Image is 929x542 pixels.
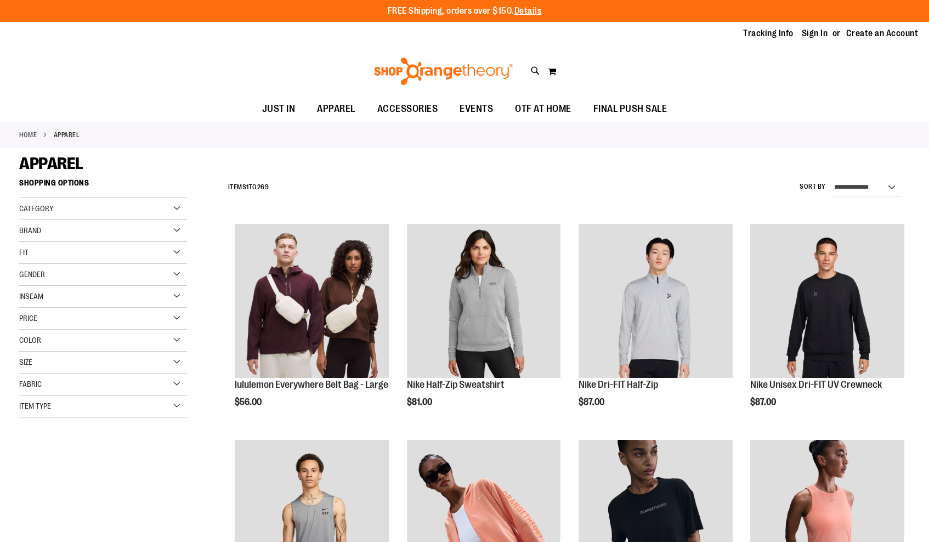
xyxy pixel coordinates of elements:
span: FINAL PUSH SALE [593,97,667,121]
a: FINAL PUSH SALE [582,97,678,122]
a: JUST IN [251,97,307,122]
a: OTF AT HOME [504,97,582,122]
span: $87.00 [750,397,778,407]
span: JUST IN [262,97,296,121]
img: Shop Orangetheory [372,58,514,85]
span: $56.00 [235,397,263,407]
span: EVENTS [460,97,493,121]
a: Nike Half-Zip Sweatshirt [407,224,561,380]
span: Item Type [19,402,51,410]
p: FREE Shipping, orders over $150. [388,5,542,18]
span: APPAREL [317,97,355,121]
span: $87.00 [579,397,606,407]
a: APPAREL [306,97,366,121]
div: product [745,218,910,435]
span: 1 [246,183,249,191]
a: Nike Half-Zip Sweatshirt [407,379,505,390]
a: lululemon Everywhere Belt Bag - Large [235,379,388,390]
a: EVENTS [449,97,504,122]
span: 269 [257,183,269,191]
h2: Items to [228,179,269,196]
img: Nike Dri-FIT Half-Zip [579,224,733,378]
img: Nike Half-Zip Sweatshirt [407,224,561,378]
a: lululemon Everywhere Belt Bag - Large [235,224,389,380]
a: Create an Account [846,27,919,39]
img: Nike Unisex Dri-FIT UV Crewneck [750,224,904,378]
div: product [401,218,567,435]
span: APPAREL [19,154,83,173]
span: OTF AT HOME [515,97,571,121]
a: Home [19,130,37,140]
a: Nike Dri-FIT Half-Zip [579,224,733,380]
span: Price [19,314,37,323]
a: ACCESSORIES [366,97,449,122]
strong: Shopping Options [19,173,187,198]
a: Nike Dri-FIT Half-Zip [579,379,658,390]
span: Category [19,204,53,213]
span: Color [19,336,41,345]
span: Inseam [19,292,43,301]
a: Details [514,6,542,16]
a: Tracking Info [743,27,794,39]
span: $81.00 [407,397,434,407]
span: Fabric [19,380,42,388]
label: Sort By [800,182,826,191]
a: Nike Unisex Dri-FIT UV Crewneck [750,379,882,390]
span: Brand [19,226,41,235]
span: Gender [19,270,45,279]
div: product [229,218,394,435]
img: lululemon Everywhere Belt Bag - Large [235,224,389,378]
span: Size [19,358,32,366]
a: Nike Unisex Dri-FIT UV Crewneck [750,224,904,380]
strong: APPAREL [54,130,80,140]
div: product [573,218,738,435]
a: Sign In [802,27,828,39]
span: Fit [19,248,29,257]
span: ACCESSORIES [377,97,438,121]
